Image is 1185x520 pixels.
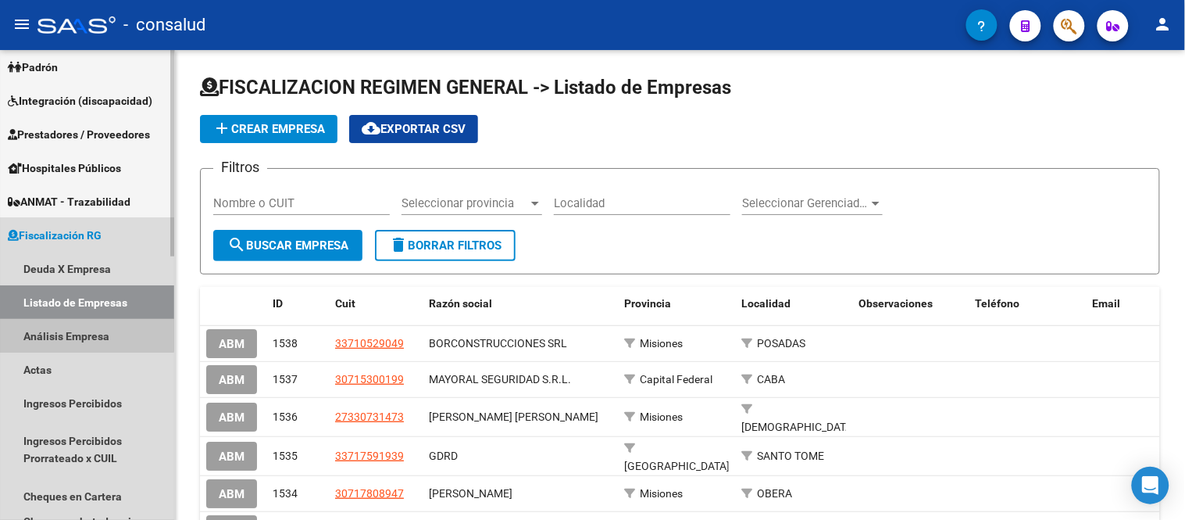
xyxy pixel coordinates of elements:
[389,235,408,254] mat-icon: delete
[640,337,683,350] span: Misiones
[273,450,298,462] span: 1535
[8,193,130,210] span: ANMAT - Trazabilidad
[375,230,516,261] button: Borrar Filtros
[213,156,267,178] h3: Filtros
[206,403,257,432] button: ABM
[640,487,683,500] span: Misiones
[12,15,31,34] mat-icon: menu
[200,115,337,143] button: Crear Empresa
[757,487,792,500] span: OBERA
[640,411,683,423] span: Misiones
[858,297,933,310] span: Observaciones
[273,297,283,310] span: ID
[219,373,244,387] span: ABM
[227,238,348,253] span: Buscar Empresa
[227,235,246,254] mat-icon: search
[757,337,805,350] span: POSADAS
[741,421,855,433] span: [DEMOGRAPHIC_DATA]
[335,411,404,423] span: 27330731473
[329,287,423,321] datatable-header-cell: Cuit
[423,287,618,321] datatable-header-cell: Razón social
[8,227,102,244] span: Fiscalización RG
[429,487,512,500] span: DON ALFREDO S. A. S.
[335,487,404,500] span: 30717808947
[624,460,730,472] span: [GEOGRAPHIC_DATA]
[735,287,852,321] datatable-header-cell: Localidad
[273,487,298,500] span: 1534
[219,450,244,464] span: ABM
[273,337,298,350] span: 1538
[213,230,362,261] button: Buscar Empresa
[618,287,735,321] datatable-header-cell: Provincia
[335,450,404,462] span: 33717591939
[219,411,244,425] span: ABM
[624,297,671,310] span: Provincia
[212,122,325,136] span: Crear Empresa
[852,287,969,321] datatable-header-cell: Observaciones
[757,450,824,462] span: SANTO TOME
[757,373,785,386] span: CABA
[273,411,298,423] span: 1536
[640,373,712,386] span: Capital Federal
[206,365,257,394] button: ABM
[429,373,571,386] span: MAYORAL SEGURIDAD S.R.L.
[389,238,501,253] span: Borrar Filtros
[123,8,205,42] span: - consalud
[219,337,244,351] span: ABM
[8,160,121,177] span: Hospitales Públicos
[742,196,869,210] span: Seleccionar Gerenciador
[349,115,478,143] button: Exportar CSV
[200,77,731,99] span: FISCALIZACION REGIMEN GENERAL -> Listado de Empresas
[1154,15,1173,34] mat-icon: person
[429,337,567,350] span: BORCONSTRUCCIONES SRL
[335,373,404,386] span: 30715300199
[206,442,257,471] button: ABM
[8,126,150,143] span: Prestadores / Proveedores
[212,119,231,138] mat-icon: add
[1132,467,1169,504] div: Open Intercom Messenger
[362,122,466,136] span: Exportar CSV
[335,297,355,310] span: Cuit
[976,297,1020,310] span: Teléfono
[429,450,458,462] span: GDRD
[273,373,298,386] span: 1537
[8,59,58,76] span: Padrón
[206,329,257,358] button: ABM
[1093,297,1121,310] span: Email
[429,297,492,310] span: Razón social
[429,411,598,423] span: SANSALONI JULIANA EMANUELA SOLEDAD
[219,487,244,501] span: ABM
[741,297,791,310] span: Localidad
[8,92,152,109] span: Integración (discapacidad)
[969,287,1087,321] datatable-header-cell: Teléfono
[335,337,404,350] span: 33710529049
[266,287,329,321] datatable-header-cell: ID
[206,479,257,508] button: ABM
[362,119,380,138] mat-icon: cloud_download
[402,196,528,210] span: Seleccionar provincia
